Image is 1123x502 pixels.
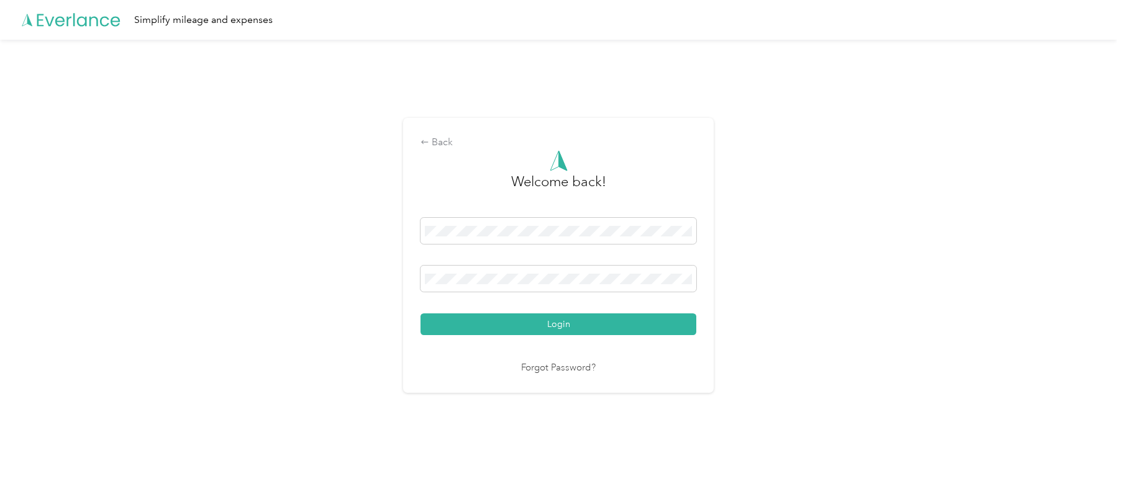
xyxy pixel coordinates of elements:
[421,135,696,150] div: Back
[511,171,606,205] h3: greeting
[421,313,696,335] button: Login
[521,361,596,375] a: Forgot Password?
[134,12,273,28] div: Simplify mileage and expenses
[1053,433,1123,502] iframe: Everlance-gr Chat Button Frame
